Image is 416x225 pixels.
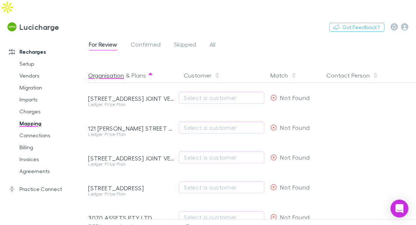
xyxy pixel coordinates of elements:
button: Select a customer [179,211,264,223]
button: Match [270,68,297,83]
a: Mapping [12,118,87,129]
span: Skipped [174,41,196,50]
a: Agreements [12,165,87,177]
button: Contact Person [326,68,379,83]
button: Plans [131,68,146,83]
a: Migration [12,82,87,94]
button: Customer [184,68,220,83]
div: Ledger Price Plan [88,162,175,166]
a: Lucicharge [3,18,64,36]
div: [STREET_ADDRESS] JOINT VENTURE [88,95,175,102]
span: Confirmed [131,41,161,50]
a: Invoices [12,153,87,165]
div: Ledger Price Plan [88,192,175,196]
a: Setup [12,58,87,70]
span: All [209,41,215,50]
div: 3070 ASSETS PTY LTD [88,214,175,222]
a: Connections [12,129,87,141]
button: Select a customer [179,151,264,163]
a: Imports [12,94,87,106]
div: Select a customer [184,213,260,222]
h3: Lucicharge [19,22,59,31]
a: Vendors [12,70,87,82]
div: [STREET_ADDRESS] JOINT VENTURE [88,154,175,162]
span: Not Found [280,154,310,161]
img: Lucicharge's Logo [7,22,16,31]
span: Not Found [280,124,310,131]
div: Ledger Price Plan [88,102,175,107]
span: For Review [89,41,117,50]
span: Not Found [280,184,310,191]
button: Select a customer [179,181,264,193]
div: Select a customer [184,123,260,132]
div: & [88,68,175,83]
a: Practice Connect [1,183,87,195]
div: 121 [PERSON_NAME] STREET UNIT TRUST [88,125,175,132]
button: Select a customer [179,92,264,104]
div: Ledger Price Plan [88,132,175,137]
div: Select a customer [184,93,260,102]
button: Select a customer [179,122,264,134]
a: Recharges [1,46,87,58]
div: [STREET_ADDRESS] [88,184,175,192]
a: Billing [12,141,87,153]
div: Open Intercom Messenger [391,200,409,218]
span: Not Found [280,213,310,221]
div: Select a customer [184,153,260,162]
span: Not Found [280,94,310,101]
div: Select a customer [184,183,260,192]
a: Charges [12,106,87,118]
button: Got Feedback? [329,23,385,32]
button: Organisation [88,68,124,83]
